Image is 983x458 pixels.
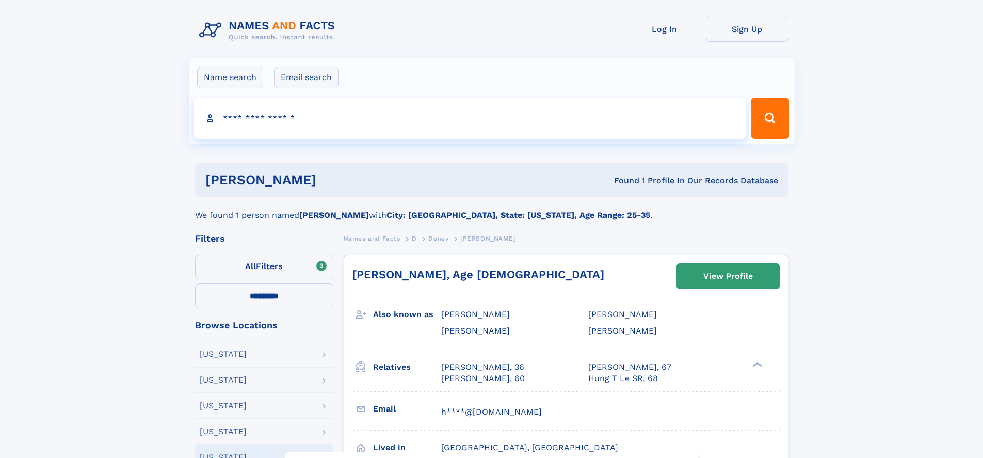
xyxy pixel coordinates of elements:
a: Hung T Le SR, 68 [588,373,658,384]
div: View Profile [703,264,753,288]
span: [PERSON_NAME] [441,309,510,319]
h3: Relatives [373,358,441,376]
label: Name search [197,67,263,88]
h3: Also known as [373,306,441,323]
a: D [412,232,417,245]
span: All [245,261,256,271]
span: D [412,235,417,242]
a: Log In [623,17,706,42]
span: [PERSON_NAME] [588,309,657,319]
h1: [PERSON_NAME] [205,173,465,186]
a: [PERSON_NAME], 36 [441,361,524,373]
label: Email search [274,67,339,88]
b: City: [GEOGRAPHIC_DATA], State: [US_STATE], Age Range: 25-35 [386,210,650,220]
div: Browse Locations [195,321,333,330]
div: [US_STATE] [200,350,247,358]
div: Found 1 Profile In Our Records Database [465,175,778,186]
div: [US_STATE] [200,402,247,410]
button: Search Button [751,98,789,139]
a: Sign Up [706,17,788,42]
span: [PERSON_NAME] [441,326,510,336]
a: [PERSON_NAME], 60 [441,373,525,384]
input: search input [194,98,747,139]
div: [US_STATE] [200,376,247,384]
img: Logo Names and Facts [195,17,344,44]
span: Denev [428,235,448,242]
b: [PERSON_NAME] [299,210,369,220]
div: [US_STATE] [200,428,247,436]
span: [PERSON_NAME] [460,235,515,242]
a: [PERSON_NAME], Age [DEMOGRAPHIC_DATA] [352,268,604,281]
a: [PERSON_NAME], 67 [588,361,671,373]
h3: Lived in [373,439,441,456]
span: [PERSON_NAME] [588,326,657,336]
label: Filters [195,255,333,279]
div: We found 1 person named with . [195,197,788,222]
span: [GEOGRAPHIC_DATA], [GEOGRAPHIC_DATA] [441,443,618,452]
div: ❯ [750,361,763,368]
a: Denev [428,232,448,245]
h3: Email [373,400,441,418]
a: View Profile [677,264,779,289]
a: Names and Facts [344,232,400,245]
div: Filters [195,234,333,243]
